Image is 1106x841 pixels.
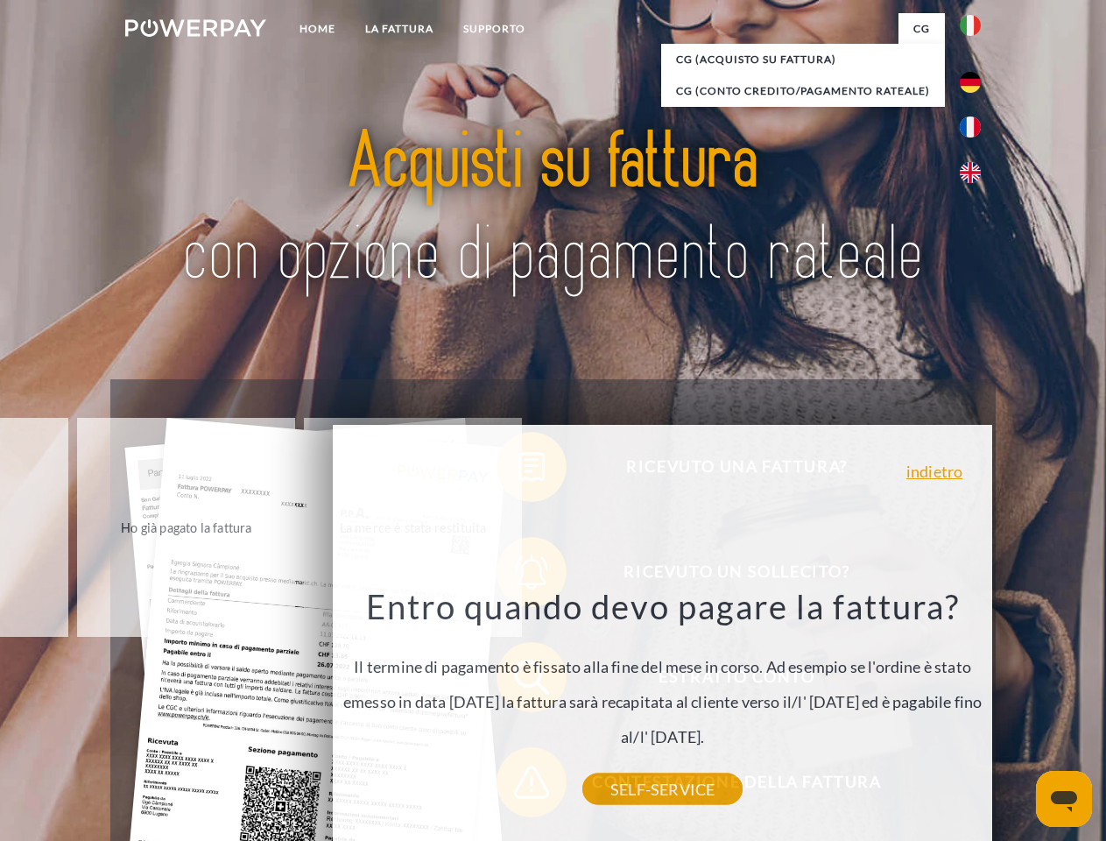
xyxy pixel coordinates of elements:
a: SELF-SERVICE [582,774,743,805]
div: Il termine di pagamento è fissato alla fine del mese in corso. Ad esempio se l'ordine è stato eme... [343,585,983,789]
img: de [960,72,981,93]
img: fr [960,117,981,138]
img: title-powerpay_it.svg [167,84,939,336]
a: CG [898,13,945,45]
a: CG (Acquisto su fattura) [661,44,945,75]
img: it [960,15,981,36]
a: LA FATTURA [350,13,448,45]
img: logo-powerpay-white.svg [125,19,266,37]
a: Supporto [448,13,540,45]
a: Home [285,13,350,45]
h3: Entro quando devo pagare la fattura? [343,585,983,627]
a: CG (Conto Credito/Pagamento rateale) [661,75,945,107]
div: Ho già pagato la fattura [88,515,285,539]
iframe: Pulsante per aprire la finestra di messaggistica [1036,771,1092,827]
a: indietro [906,463,962,479]
img: en [960,162,981,183]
